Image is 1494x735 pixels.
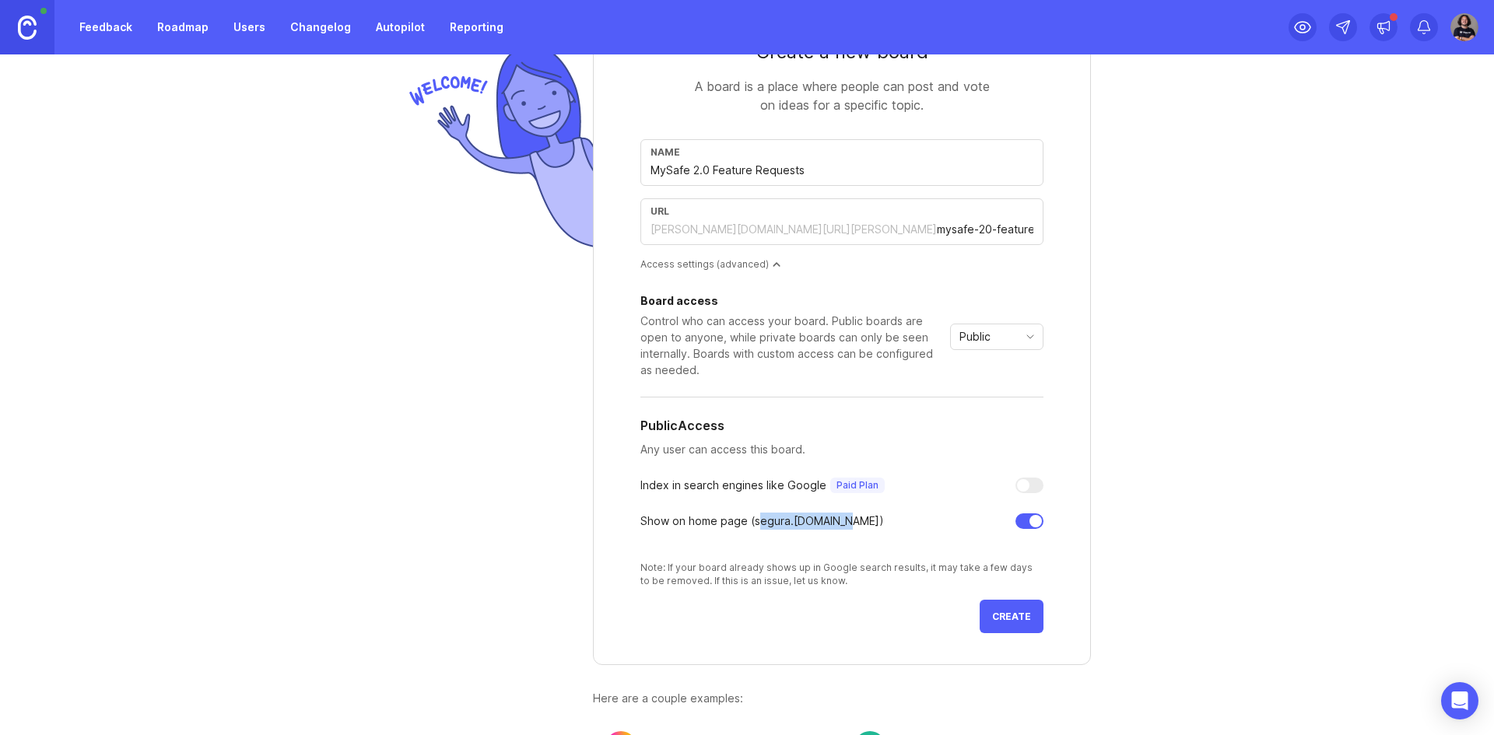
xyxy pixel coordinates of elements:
[651,205,1033,217] div: url
[959,328,991,345] span: Public
[640,441,1043,458] p: Any user can access this board.
[826,478,885,493] a: Paid Plan
[70,13,142,41] a: Feedback
[686,77,998,114] div: A board is a place where people can post and vote on ideas for a specific topic.
[992,611,1031,622] span: Create
[403,39,593,254] img: welcome-img-178bf9fb836d0a1529256ffe415d7085.png
[937,221,1033,238] input: feature-requests
[18,16,37,40] img: Canny Home
[593,690,1091,707] div: Here are a couple examples:
[224,13,275,41] a: Users
[640,296,944,306] div: Board access
[640,313,944,378] div: Control who can access your board. Public boards are open to anyone, while private boards can onl...
[440,13,513,41] a: Reporting
[651,146,1033,158] div: Name
[836,479,879,492] p: Paid Plan
[980,600,1043,633] button: Create
[1441,682,1478,719] div: Open Intercom Messenger
[640,257,1043,271] div: Access settings (advanced)
[651,222,937,237] div: [PERSON_NAME][DOMAIN_NAME][URL][PERSON_NAME]
[950,324,1043,350] div: toggle menu
[651,162,1033,179] input: Feature Requests
[640,561,1043,587] div: Note: If your board already shows up in Google search results, it may take a few days to be remov...
[640,416,724,435] h5: Public Access
[1018,331,1043,343] svg: toggle icon
[640,477,885,494] div: Index in search engines like Google
[148,13,218,41] a: Roadmap
[1450,13,1478,41] img: Vinícius Eccher
[640,513,884,530] div: Show on home page ( segura .[DOMAIN_NAME])
[366,13,434,41] a: Autopilot
[281,13,360,41] a: Changelog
